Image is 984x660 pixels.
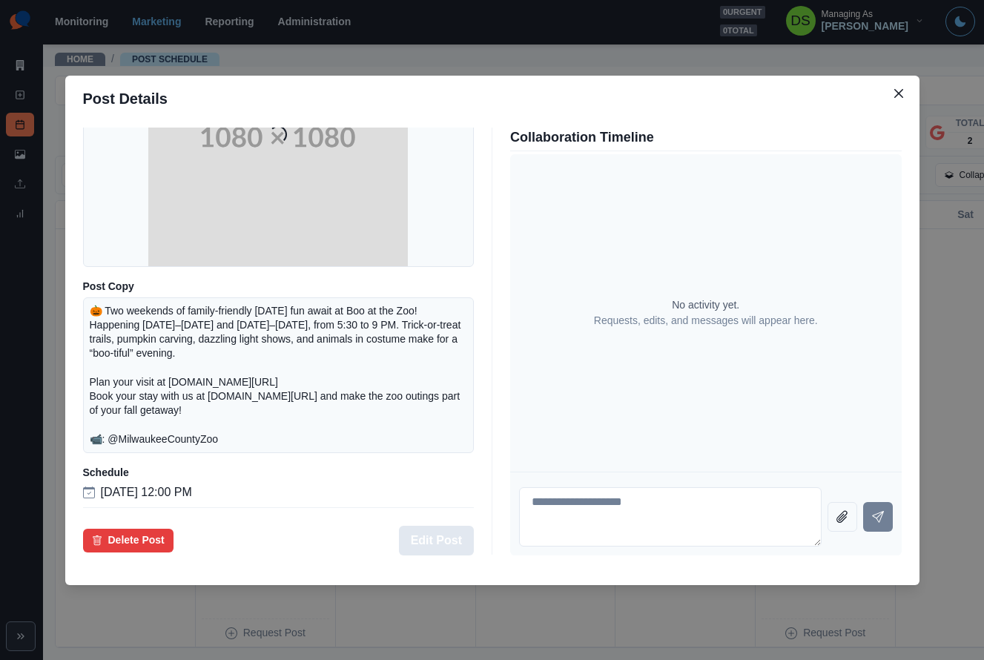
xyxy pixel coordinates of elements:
p: Collaboration Timeline [510,128,902,148]
img: 1080 [148,7,408,267]
button: Edit Post [399,526,474,555]
button: Close [887,82,911,105]
header: Post Details [65,76,919,122]
p: 🎃 Two weekends of family-friendly [DATE] fun await at Boo at the Zoo! Happening [DATE]–[DATE] and... [90,304,468,447]
p: No activity yet. [672,297,739,313]
p: Requests, edits, and messages will appear here. [594,313,818,329]
p: Schedule [83,465,475,481]
p: [DATE] 12:00 PM [101,484,192,501]
button: Send message [863,502,893,532]
p: Post Copy [83,279,475,294]
button: Delete Post [83,529,174,552]
button: Attach file [828,502,857,532]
